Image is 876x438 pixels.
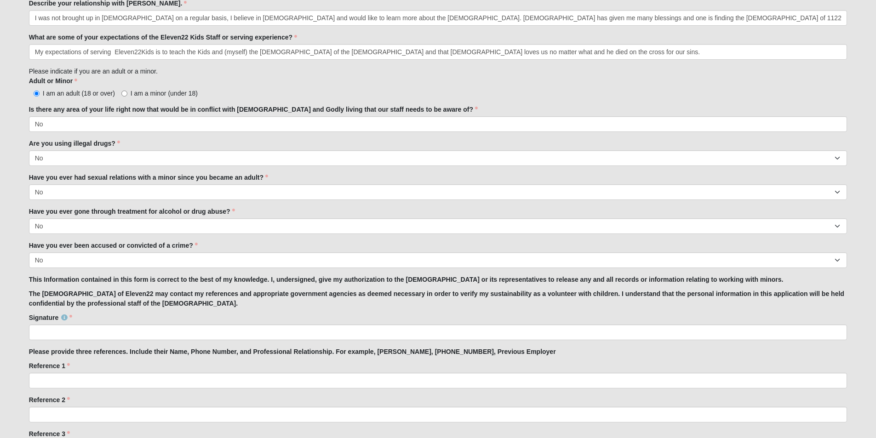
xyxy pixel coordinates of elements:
label: Have you ever gone through treatment for alcohol or drug abuse? [29,207,235,216]
strong: This Information contained in this form is correct to the best of my knowledge. I, undersigned, g... [29,276,784,283]
strong: Please provide three references. Include their Name, Phone Number, and Professional Relationship.... [29,348,556,355]
input: I am a minor (under 18) [121,91,127,97]
label: Adult or Minor [29,76,78,85]
label: What are some of your expectations of the Eleven22 Kids Staff or serving experience? [29,33,297,42]
input: I am an adult (18 or over) [34,91,40,97]
label: Have you ever had sexual relations with a minor since you became an adult? [29,173,268,182]
label: Are you using illegal drugs? [29,139,120,148]
span: I am an adult (18 or over) [43,90,115,97]
label: Signature [29,313,73,322]
span: I am a minor (under 18) [131,90,198,97]
label: Have you ever been accused or convicted of a crime? [29,241,198,250]
strong: The [DEMOGRAPHIC_DATA] of Eleven22 may contact my references and appropriate government agencies ... [29,290,844,307]
label: Is there any area of your life right now that would be in conflict with [DEMOGRAPHIC_DATA] and Go... [29,105,478,114]
label: Reference 2 [29,395,70,404]
label: Reference 1 [29,361,70,370]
